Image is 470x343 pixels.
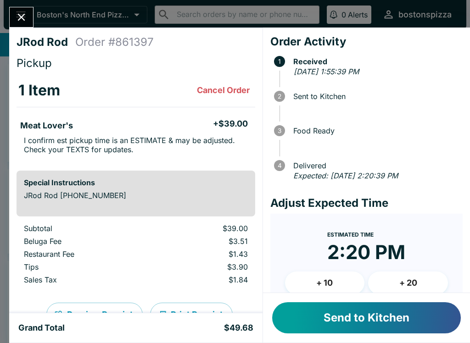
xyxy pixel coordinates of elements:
span: Pickup [17,56,52,70]
button: Preview Receipt [46,303,143,326]
button: Send to Kitchen [272,302,461,333]
button: + 10 [285,271,365,294]
text: 4 [277,162,281,169]
p: Restaurant Fee [24,249,143,259]
h5: Grand Total [18,322,65,333]
p: Sales Tax [24,275,143,284]
text: 1 [278,58,281,65]
h3: 1 Item [18,81,60,100]
p: $39.00 [157,224,247,233]
h5: Meat Lover's [20,120,73,131]
h4: Order # 861397 [75,35,154,49]
h4: JRod Rod [17,35,75,49]
h5: $49.68 [224,322,253,333]
p: $3.90 [157,262,247,271]
button: Cancel Order [193,81,253,100]
p: Beluga Fee [24,237,143,246]
p: I confirm est pickup time is an ESTIMATE & may be adjusted. Check your TEXTS for updates. [24,136,248,154]
span: Received [289,57,463,66]
p: Subtotal [24,224,143,233]
h4: Order Activity [270,35,463,49]
h6: Special Instructions [24,178,248,187]
p: JRod Rod [PHONE_NUMBER] [24,191,248,200]
p: $1.43 [157,249,247,259]
table: orders table [17,74,255,163]
text: 3 [278,127,281,134]
h5: + $39.00 [213,118,248,129]
span: Estimated Time [327,231,374,238]
span: Food Ready [289,127,463,135]
text: 2 [278,93,281,100]
table: orders table [17,224,255,288]
p: Tips [24,262,143,271]
h4: Adjust Expected Time [270,196,463,210]
span: Delivered [289,161,463,170]
p: $1.84 [157,275,247,284]
button: + 20 [368,271,448,294]
em: [DATE] 1:55:39 PM [294,67,359,76]
em: Expected: [DATE] 2:20:39 PM [293,171,398,180]
time: 2:20 PM [327,240,405,264]
button: Close [10,7,33,27]
button: Print Receipt [150,303,233,326]
span: Sent to Kitchen [289,92,463,100]
p: $3.51 [157,237,247,246]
